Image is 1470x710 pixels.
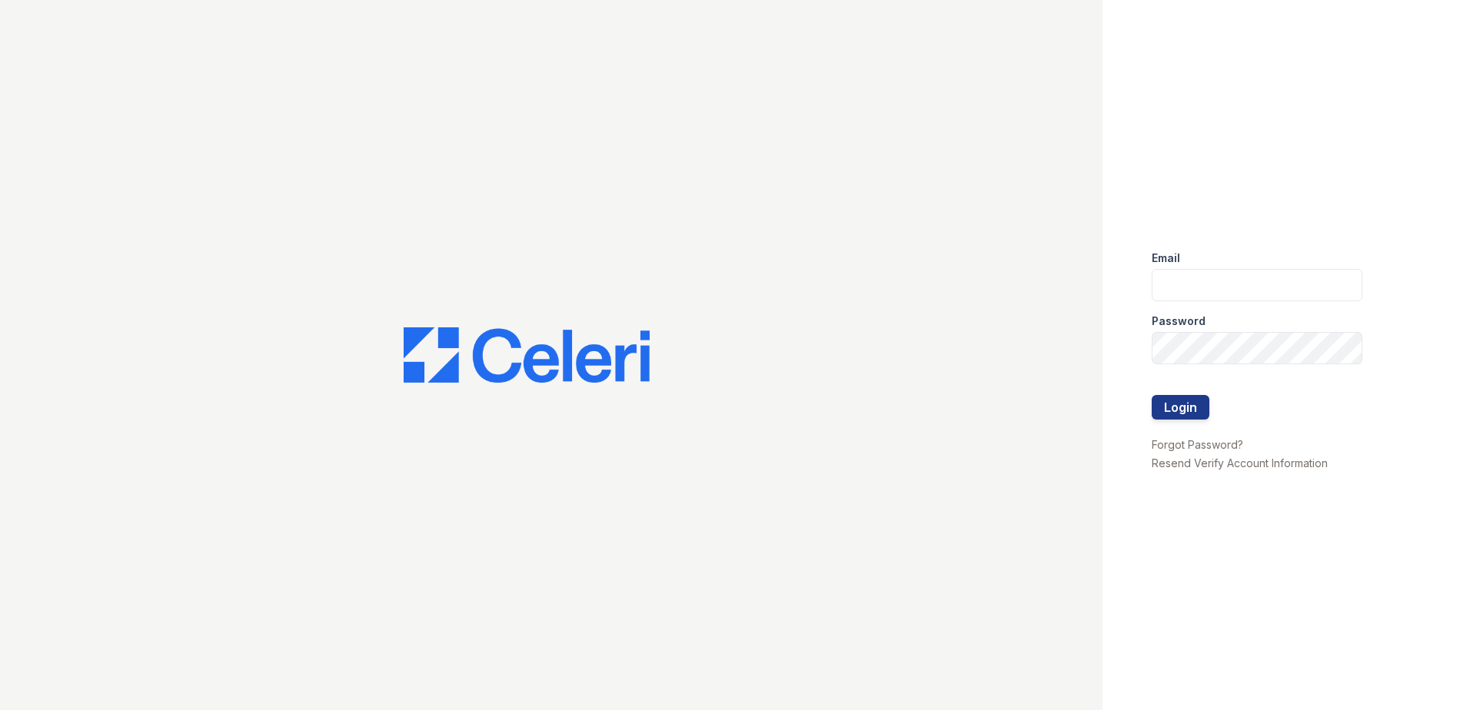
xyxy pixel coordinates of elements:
[1152,250,1180,266] label: Email
[1152,456,1328,469] a: Resend Verify Account Information
[404,327,650,383] img: CE_Logo_Blue-a8612792a0a2168367f1c8372b55b34899dd931a85d93a1a3d3e32e68fde9ad4.png
[1152,314,1206,329] label: Password
[1152,438,1243,451] a: Forgot Password?
[1152,395,1209,420] button: Login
